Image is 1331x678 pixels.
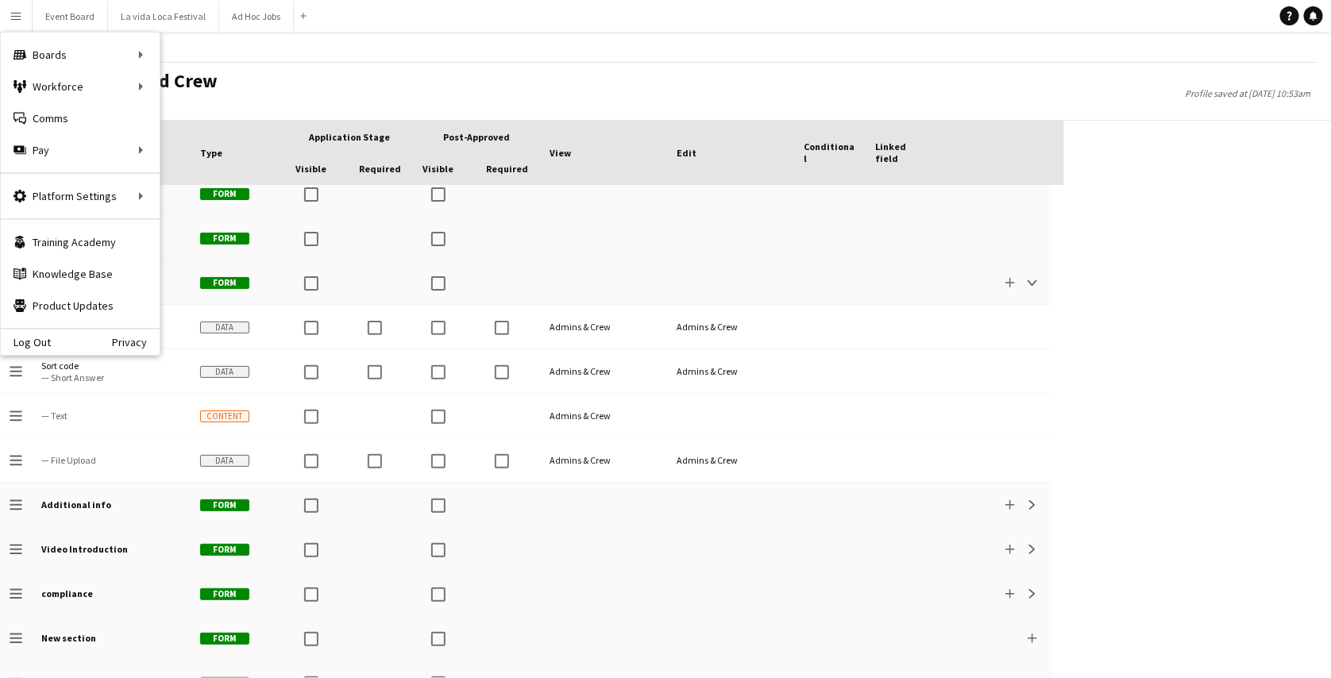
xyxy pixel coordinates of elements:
button: La vida Loca Festival [108,1,219,32]
span: Visible [295,163,326,175]
span: Content [200,410,249,422]
div: Platform Settings [1,180,160,212]
span: Form [200,499,249,511]
span: Required [359,163,401,175]
span: Form [200,544,249,556]
span: Profile saved at [DATE] 10:53am [1177,87,1318,99]
span: — File Upload [41,454,181,466]
div: Workforce [1,71,160,102]
button: Ad Hoc Jobs [219,1,294,32]
span: Form [200,588,249,600]
span: Post-Approved [443,131,510,143]
a: Comms [1,102,160,134]
span: Conditional [804,141,856,164]
span: Form [200,633,249,645]
span: Data [200,366,249,378]
span: View [550,147,571,159]
a: Log Out [1,336,51,349]
button: Event Board [33,1,108,32]
a: Privacy [112,336,160,349]
span: Linked field [875,141,928,164]
span: Sort code [41,360,181,372]
div: Admins & Crew [540,349,667,393]
a: Product Updates [1,290,160,322]
span: Data [200,455,249,467]
span: Form [200,277,249,289]
b: Video Introduction [41,543,128,555]
div: Admins & Crew [667,438,794,482]
span: Required [486,163,528,175]
b: Additional info [41,499,111,510]
a: Training Academy [1,226,160,258]
a: Knowledge Base [1,258,160,290]
span: Visible [422,163,453,175]
span: — Short Answer [41,372,181,383]
span: Data [200,322,249,333]
span: Edit [677,147,696,159]
div: Admins & Crew [540,394,667,437]
div: Admins & Crew [667,349,794,393]
span: — Text [41,410,181,422]
div: Boards [1,39,160,71]
span: Type [200,147,222,159]
div: Admins & Crew [540,305,667,349]
b: compliance [41,587,93,599]
div: Admins & Crew [540,438,667,482]
div: Admins & Crew [667,305,794,349]
b: New section [41,632,96,644]
div: Pay [1,134,160,166]
span: Application stage [309,131,390,143]
span: Form [200,233,249,245]
span: Form [200,188,249,200]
